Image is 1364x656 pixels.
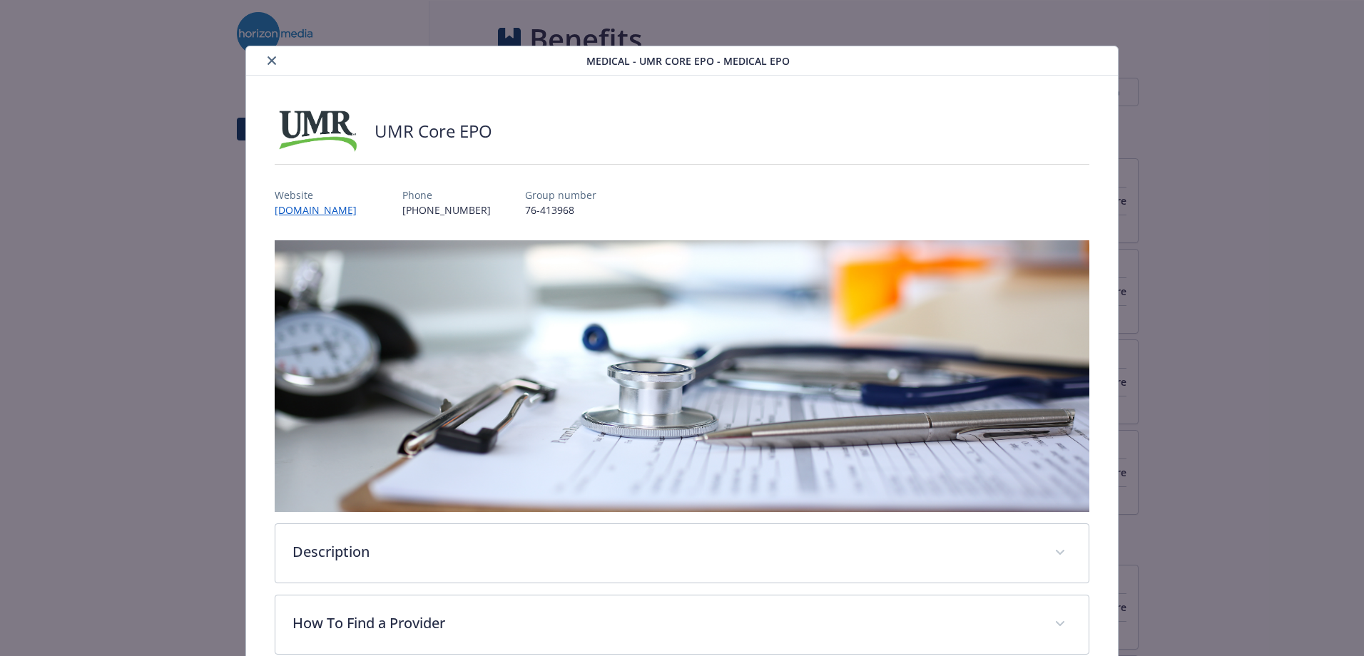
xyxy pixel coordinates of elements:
div: Description [275,524,1089,583]
p: How To Find a Provider [292,613,1037,634]
p: 76-413968 [525,203,596,217]
img: banner [275,240,1089,512]
p: [PHONE_NUMBER] [402,203,491,217]
p: Phone [402,188,491,203]
img: UMR [275,110,360,153]
div: How To Find a Provider [275,595,1089,654]
h2: UMR Core EPO [375,119,492,143]
p: Website [275,188,368,203]
span: Medical - UMR Core EPO - Medical EPO [586,53,790,68]
a: [DOMAIN_NAME] [275,203,368,217]
p: Description [292,541,1037,563]
button: close [263,52,280,69]
p: Group number [525,188,596,203]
